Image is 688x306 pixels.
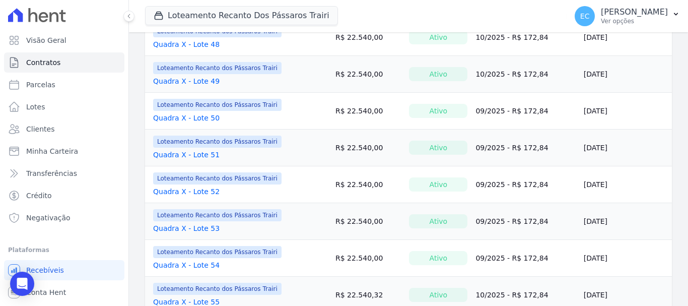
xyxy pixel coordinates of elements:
[4,282,124,302] a: Conta Hent
[475,107,548,115] a: 09/2025 - R$ 172,84
[153,246,282,258] span: Loteamento Recanto dos Pássaros Trairi
[153,187,220,197] a: Quadra X - Lote 52
[409,214,467,228] div: Ativo
[26,124,54,134] span: Clientes
[475,180,548,189] a: 09/2025 - R$ 172,84
[153,76,220,86] a: Quadra X - Lote 49
[10,272,34,296] div: Open Intercom Messenger
[26,146,78,156] span: Minha Carteira
[26,191,52,201] span: Crédito
[331,93,405,130] td: R$ 22.540,00
[475,33,548,41] a: 10/2025 - R$ 172,84
[580,13,590,20] span: EC
[153,39,220,49] a: Quadra X - Lote 48
[4,208,124,228] a: Negativação
[8,244,120,256] div: Plataformas
[331,19,405,56] td: R$ 22.540,00
[4,119,124,139] a: Clientes
[26,287,66,297] span: Conta Hent
[601,7,668,17] p: [PERSON_NAME]
[26,213,71,223] span: Negativação
[4,260,124,280] a: Recebíveis
[153,136,282,148] span: Loteamento Recanto dos Pássaros Trairi
[580,240,672,277] td: [DATE]
[26,80,55,90] span: Parcelas
[475,254,548,262] a: 09/2025 - R$ 172,84
[580,19,672,56] td: [DATE]
[409,141,467,155] div: Ativo
[153,113,220,123] a: Quadra X - Lote 50
[153,260,220,270] a: Quadra X - Lote 54
[153,172,282,185] span: Loteamento Recanto dos Pássaros Trairi
[331,240,405,277] td: R$ 22.540,00
[567,2,688,30] button: EC [PERSON_NAME] Ver opções
[4,141,124,161] a: Minha Carteira
[153,62,282,74] span: Loteamento Recanto dos Pássaros Trairi
[26,57,60,68] span: Contratos
[331,130,405,166] td: R$ 22.540,00
[580,93,672,130] td: [DATE]
[145,6,338,25] button: Loteamento Recanto Dos Pássaros Trairi
[153,209,282,221] span: Loteamento Recanto dos Pássaros Trairi
[475,291,548,299] a: 10/2025 - R$ 172,84
[26,102,45,112] span: Lotes
[409,30,467,44] div: Ativo
[409,177,467,192] div: Ativo
[153,150,220,160] a: Quadra X - Lote 51
[4,30,124,50] a: Visão Geral
[153,223,220,233] a: Quadra X - Lote 53
[601,17,668,25] p: Ver opções
[153,99,282,111] span: Loteamento Recanto dos Pássaros Trairi
[4,52,124,73] a: Contratos
[475,217,548,225] a: 09/2025 - R$ 172,84
[26,35,66,45] span: Visão Geral
[26,168,77,178] span: Transferências
[409,251,467,265] div: Ativo
[475,70,548,78] a: 10/2025 - R$ 172,84
[409,67,467,81] div: Ativo
[580,166,672,203] td: [DATE]
[409,288,467,302] div: Ativo
[331,56,405,93] td: R$ 22.540,00
[580,203,672,240] td: [DATE]
[475,144,548,152] a: 09/2025 - R$ 172,84
[580,130,672,166] td: [DATE]
[153,283,282,295] span: Loteamento Recanto dos Pássaros Trairi
[4,97,124,117] a: Lotes
[331,166,405,203] td: R$ 22.540,00
[331,203,405,240] td: R$ 22.540,00
[4,163,124,183] a: Transferências
[4,186,124,206] a: Crédito
[4,75,124,95] a: Parcelas
[26,265,64,275] span: Recebíveis
[409,104,467,118] div: Ativo
[580,56,672,93] td: [DATE]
